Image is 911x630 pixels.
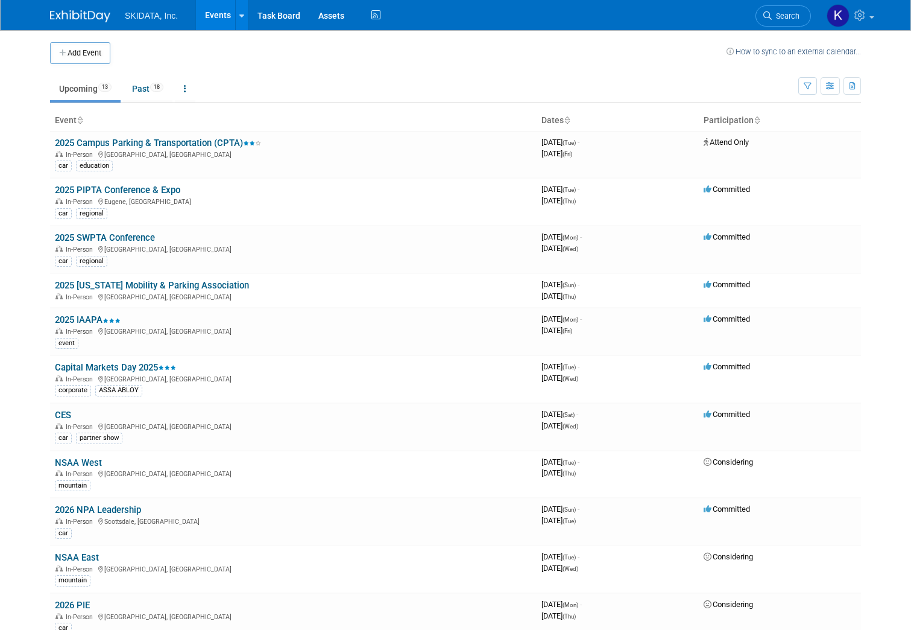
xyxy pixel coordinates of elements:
[563,470,576,477] span: (Thu)
[578,362,579,371] span: -
[563,565,578,572] span: (Wed)
[537,110,699,131] th: Dates
[754,115,760,125] a: Sort by Participation Type
[55,338,78,349] div: event
[123,77,172,100] a: Past18
[563,375,578,382] span: (Wed)
[55,457,102,468] a: NSAA West
[563,613,576,620] span: (Thu)
[541,149,572,158] span: [DATE]
[563,506,576,513] span: (Sun)
[541,421,578,430] span: [DATE]
[563,198,576,205] span: (Thu)
[541,611,576,620] span: [DATE]
[66,246,96,253] span: In-Person
[563,554,576,561] span: (Tue)
[755,5,811,27] a: Search
[66,423,96,431] span: In-Person
[563,328,572,334] span: (Fri)
[66,470,96,478] span: In-Person
[50,42,110,64] button: Add Event
[55,421,532,431] div: [GEOGRAPHIC_DATA], [GEOGRAPHIC_DATA]
[55,468,532,478] div: [GEOGRAPHIC_DATA], [GEOGRAPHIC_DATA]
[563,316,578,323] span: (Mon)
[563,151,572,157] span: (Fri)
[55,314,121,325] a: 2025 IAAPA
[55,293,63,299] img: In-Person Event
[50,110,537,131] th: Event
[66,293,96,301] span: In-Person
[55,280,249,291] a: 2025 [US_STATE] Mobility & Parking Association
[704,185,750,194] span: Committed
[76,208,107,219] div: regional
[541,410,578,419] span: [DATE]
[55,564,532,573] div: [GEOGRAPHIC_DATA], [GEOGRAPHIC_DATA]
[578,185,579,194] span: -
[55,161,72,171] div: car
[55,196,532,206] div: Eugene, [GEOGRAPHIC_DATA]
[578,504,579,514] span: -
[55,138,261,148] a: 2025 Campus Parking & Transportation (CPTA)
[55,374,532,383] div: [GEOGRAPHIC_DATA], [GEOGRAPHIC_DATA]
[66,565,96,573] span: In-Person
[727,47,861,56] a: How to sync to an external calendar...
[76,256,107,267] div: regional
[55,423,63,429] img: In-Person Event
[541,468,576,477] span: [DATE]
[541,504,579,514] span: [DATE]
[55,375,63,381] img: In-Person Event
[541,138,579,147] span: [DATE]
[55,198,63,204] img: In-Person Event
[55,185,180,196] a: 2025 PIPTA Conference & Expo
[704,362,750,371] span: Committed
[704,552,753,561] span: Considering
[66,198,96,206] span: In-Person
[704,314,750,323] span: Committed
[150,83,163,92] span: 18
[55,575,90,586] div: mountain
[563,412,575,418] span: (Sat)
[563,423,578,430] span: (Wed)
[55,518,63,524] img: In-Person Event
[704,410,750,419] span: Committed
[541,516,576,525] span: [DATE]
[55,385,91,396] div: corporate
[55,328,63,334] img: In-Person Event
[563,139,576,146] span: (Tue)
[704,280,750,289] span: Committed
[578,457,579,466] span: -
[580,600,582,609] span: -
[541,374,578,383] span: [DATE]
[541,232,582,241] span: [DATE]
[580,232,582,241] span: -
[50,77,121,100] a: Upcoming13
[55,480,90,491] div: mountain
[563,234,578,241] span: (Mon)
[704,504,750,514] span: Committed
[55,433,72,444] div: car
[563,364,576,371] span: (Tue)
[580,314,582,323] span: -
[55,326,532,336] div: [GEOGRAPHIC_DATA], [GEOGRAPHIC_DATA]
[541,314,582,323] span: [DATE]
[55,232,155,243] a: 2025 SWPTA Conference
[578,552,579,561] span: -
[55,208,72,219] div: car
[541,552,579,561] span: [DATE]
[55,516,532,526] div: Scottsdale, [GEOGRAPHIC_DATA]
[95,385,142,396] div: ASSA ABLOY
[55,149,532,159] div: [GEOGRAPHIC_DATA], [GEOGRAPHIC_DATA]
[66,328,96,336] span: In-Person
[541,244,578,253] span: [DATE]
[66,613,96,621] span: In-Person
[541,280,579,289] span: [DATE]
[827,4,850,27] img: Kim Masoner
[563,293,576,300] span: (Thu)
[563,246,578,252] span: (Wed)
[55,565,63,571] img: In-Person Event
[98,83,112,92] span: 13
[77,115,83,125] a: Sort by Event Name
[55,600,90,611] a: 2026 PIE
[66,375,96,383] span: In-Person
[541,326,572,335] span: [DATE]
